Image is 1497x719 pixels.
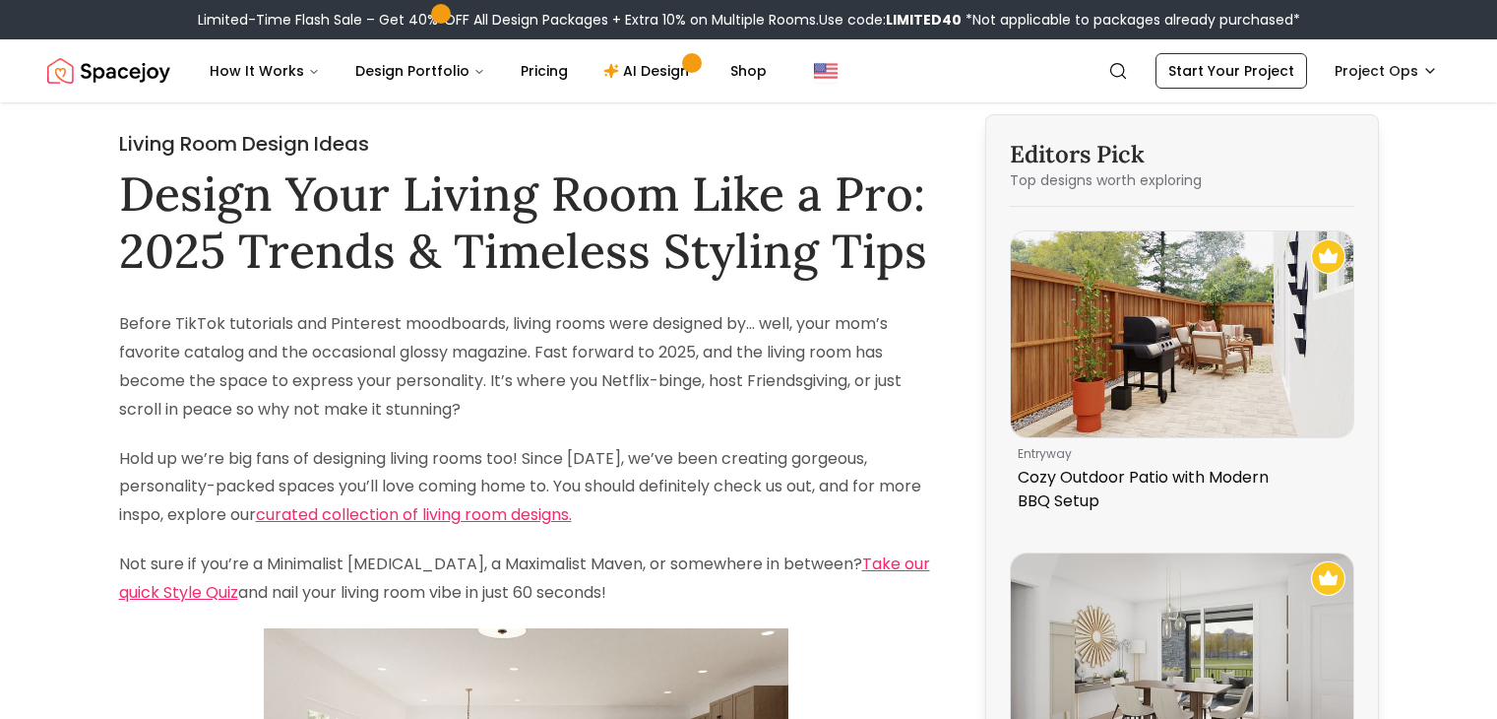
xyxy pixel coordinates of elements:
[194,51,336,91] button: How It Works
[119,553,930,604] a: Take our quick Style Quiz
[119,310,934,424] p: Before TikTok tutorials and Pinterest moodboards, living rooms were designed by… well, your mom’s...
[47,39,1450,102] nav: Global
[119,165,934,279] h1: Design Your Living Room Like a Pro: 2025 Trends & Timeless Styling Tips
[1018,446,1339,462] p: entryway
[340,51,501,91] button: Design Portfolio
[1323,53,1450,89] button: Project Ops
[194,51,782,91] nav: Main
[1011,231,1353,437] img: Cozy Outdoor Patio with Modern BBQ Setup
[588,51,711,91] a: AI Design
[819,10,962,30] span: Use code:
[1010,139,1354,170] h3: Editors Pick
[47,51,170,91] a: Spacejoy
[962,10,1300,30] span: *Not applicable to packages already purchased*
[505,51,584,91] a: Pricing
[1311,561,1345,596] img: Recommended Spacejoy Design - Entertainer's Haven: Modern Glam Dining Room
[1155,53,1307,89] a: Start Your Project
[119,130,934,158] h2: Living Room Design Ideas
[119,551,934,608] p: Not sure if you’re a Minimalist [MEDICAL_DATA], a Maximalist Maven, or somewhere in between? and ...
[1010,230,1354,521] a: Cozy Outdoor Patio with Modern BBQ SetupRecommended Spacejoy Design - Cozy Outdoor Patio with Mod...
[119,445,934,530] p: Hold up we’re big fans of designing living rooms too! Since [DATE], we’ve been creating gorgeous,...
[47,51,170,91] img: Spacejoy Logo
[1010,170,1354,190] p: Top designs worth exploring
[814,59,838,83] img: United States
[198,10,1300,30] div: Limited-Time Flash Sale – Get 40% OFF All Design Packages + Extra 10% on Multiple Rooms.
[256,503,572,526] a: curated collection of living room designs.
[886,10,962,30] b: LIMITED40
[1018,466,1339,513] p: Cozy Outdoor Patio with Modern BBQ Setup
[715,51,782,91] a: Shop
[1311,239,1345,274] img: Recommended Spacejoy Design - Cozy Outdoor Patio with Modern BBQ Setup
